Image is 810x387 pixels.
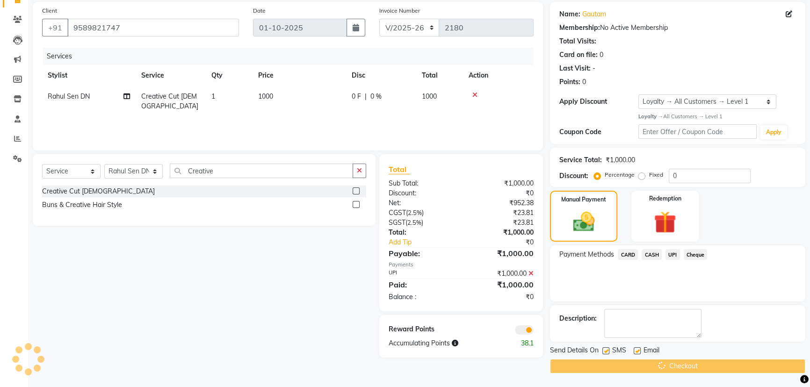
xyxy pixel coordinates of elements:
[566,209,601,234] img: _cash.svg
[559,155,602,165] div: Service Total:
[463,65,534,86] th: Action
[638,113,663,120] strong: Loyalty →
[638,124,757,139] input: Enter Offer / Coupon Code
[559,250,614,259] span: Payment Methods
[382,228,461,237] div: Total:
[382,188,461,198] div: Discount:
[605,171,635,179] label: Percentage
[407,219,421,226] span: 2.5%
[501,338,541,348] div: 38.1
[612,345,626,357] span: SMS
[382,179,461,188] div: Sub Total:
[43,48,541,65] div: Services
[408,209,422,216] span: 2.5%
[618,249,638,260] span: CARD
[559,9,580,19] div: Name:
[382,279,461,290] div: Paid:
[422,92,437,100] span: 1000
[141,92,198,110] span: Creative Cut [DEMOGRAPHIC_DATA]
[389,165,410,174] span: Total
[461,208,541,218] div: ₹23.81
[474,237,541,247] div: ₹0
[42,186,155,196] div: Creative Cut [DEMOGRAPHIC_DATA]
[136,65,206,86] th: Service
[559,50,598,60] div: Card on file:
[561,195,606,204] label: Manual Payment
[382,218,461,228] div: ( )
[253,7,266,15] label: Date
[642,249,662,260] span: CASH
[461,188,541,198] div: ₹0
[550,345,599,357] span: Send Details On
[42,7,57,15] label: Client
[206,65,253,86] th: Qty
[649,171,663,179] label: Fixed
[559,23,796,33] div: No Active Membership
[352,92,361,101] span: 0 F
[461,228,541,237] div: ₹1,000.00
[684,249,708,260] span: Cheque
[559,77,580,87] div: Points:
[42,65,136,86] th: Stylist
[606,155,635,165] div: ₹1,000.00
[42,19,68,36] button: +91
[382,237,475,247] a: Add Tip
[461,279,541,290] div: ₹1,000.00
[48,92,90,100] span: Rahul Sen DN
[559,314,597,323] div: Description:
[582,9,606,19] a: Gautam
[559,171,588,181] div: Discount:
[461,218,541,228] div: ₹23.81
[665,249,680,260] span: UPI
[382,292,461,302] div: Balance :
[346,65,416,86] th: Disc
[559,64,591,73] div: Last Visit:
[42,200,122,210] div: Buns & Creative Hair Style
[649,194,681,203] label: Redemption
[461,292,541,302] div: ₹0
[461,269,541,279] div: ₹1,000.00
[559,36,596,46] div: Total Visits:
[170,164,353,178] input: Search or Scan
[559,97,638,107] div: Apply Discount
[593,64,595,73] div: -
[379,7,420,15] label: Invoice Number
[389,218,405,227] span: SGST
[461,179,541,188] div: ₹1,000.00
[382,198,461,208] div: Net:
[370,92,382,101] span: 0 %
[760,125,787,139] button: Apply
[382,338,501,348] div: Accumulating Points
[382,269,461,279] div: UPI
[461,198,541,208] div: ₹952.38
[647,208,683,236] img: _gift.svg
[600,50,603,60] div: 0
[253,65,346,86] th: Price
[389,208,406,217] span: CGST
[382,248,461,259] div: Payable:
[382,324,461,335] div: Reward Points
[582,77,586,87] div: 0
[644,345,659,357] span: Email
[461,248,541,259] div: ₹1,000.00
[211,92,215,100] span: 1
[258,92,273,100] span: 1000
[416,65,463,86] th: Total
[559,23,600,33] div: Membership:
[382,208,461,218] div: ( )
[638,113,796,121] div: All Customers → Level 1
[559,127,638,137] div: Coupon Code
[67,19,239,36] input: Search by Name/Mobile/Email/Code
[365,92,367,101] span: |
[389,261,534,269] div: Payments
